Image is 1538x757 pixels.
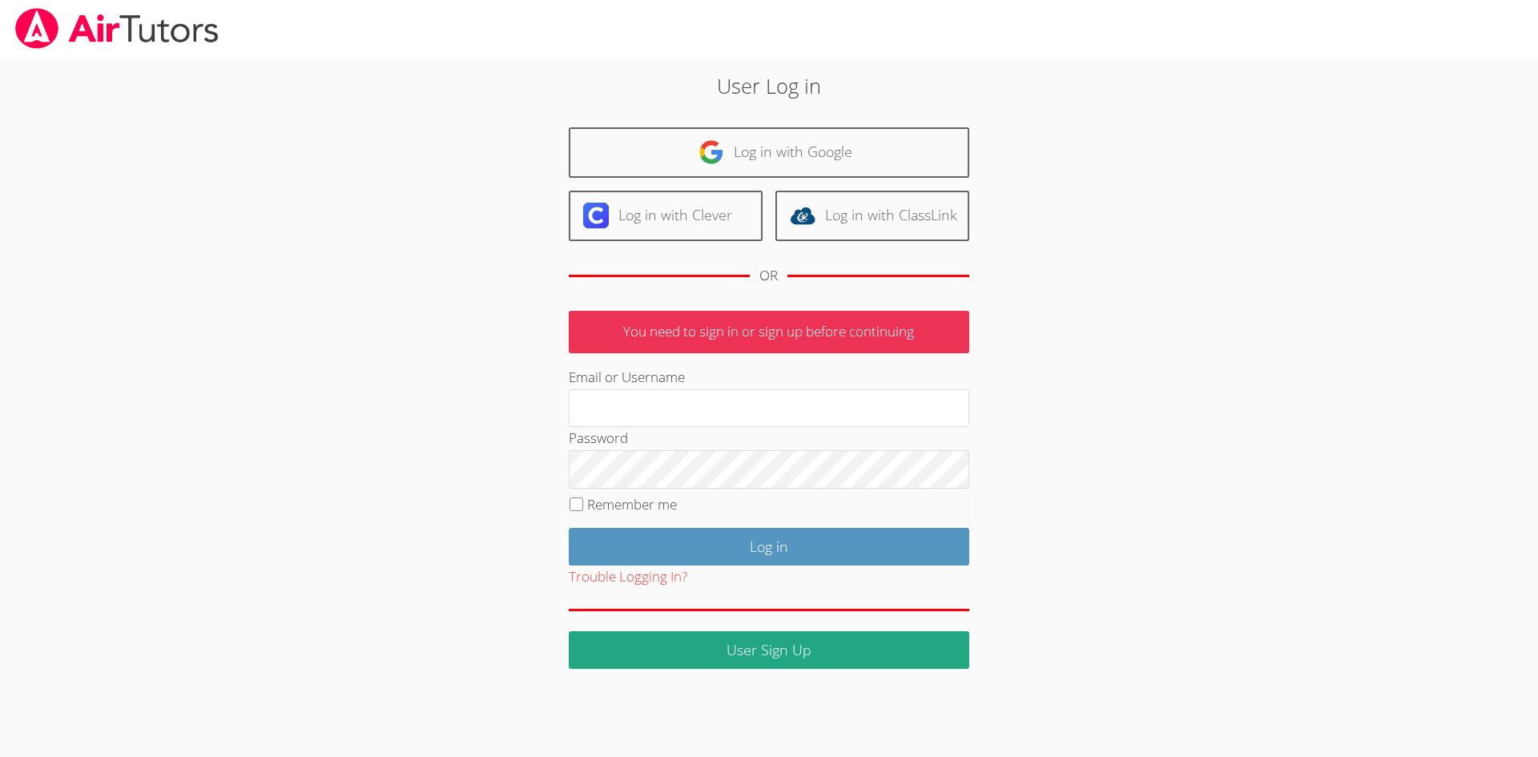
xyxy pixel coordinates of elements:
[759,264,778,288] div: OR
[569,191,763,241] a: Log in with Clever
[587,495,677,513] label: Remember me
[569,311,969,353] p: You need to sign in or sign up before continuing
[699,139,724,165] img: google-logo-50288ca7cdecda66e5e0955fdab243c47b7ad437acaf1139b6f446037453330a.svg
[569,631,969,669] a: User Sign Up
[569,368,685,386] label: Email or Username
[790,203,815,228] img: classlink-logo-d6bb404cc1216ec64c9a2012d9dc4662098be43eaf13dc465df04b49fa7ab582.svg
[354,70,1185,101] h2: User Log in
[775,191,969,241] a: Log in with ClassLink
[569,528,969,566] input: Log in
[569,429,628,447] label: Password
[583,203,609,228] img: clever-logo-6eab21bc6e7a338710f1a6ff85c0baf02591cd810cc4098c63d3a4b26e2feb20.svg
[14,8,220,49] img: airtutors_banner-c4298cdbf04f3fff15de1276eac7730deb9818008684d7c2e4769d2f7ddbe033.png
[569,566,687,589] button: Trouble Logging In?
[569,127,969,178] a: Log in with Google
